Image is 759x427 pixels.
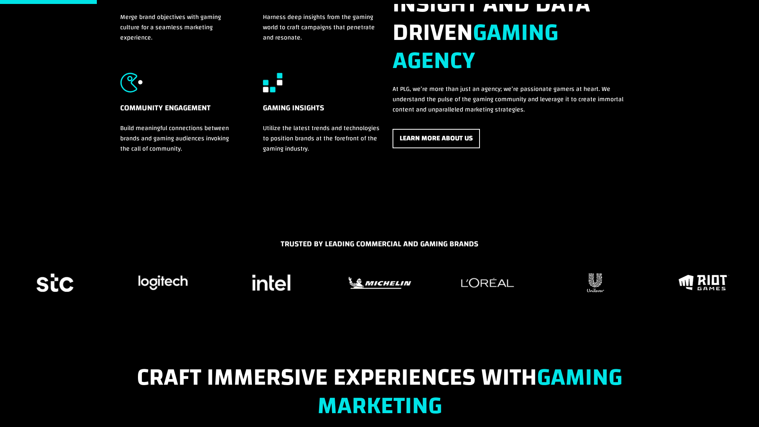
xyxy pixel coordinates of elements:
[393,129,480,148] a: Learn More About Us
[35,271,76,294] img: stc
[250,272,293,293] img: intel
[719,389,759,427] iframe: Chat Widget
[120,12,234,43] p: Merge brand objectives with gaming culture for a seamless marketing experience.
[346,274,413,291] img: michelin
[6,271,104,295] div: 19 / 37
[438,271,537,295] div: 23 / 37
[120,102,234,123] h5: Community Engagement
[120,123,234,154] p: Build meaningful connections between brands and gaming audiences invoking the call of community.
[222,271,321,295] div: 21 / 37
[546,271,645,295] div: 24 / 37
[585,271,606,294] img: unilever
[136,273,191,292] img: logit
[393,10,558,83] strong: gaming Agency
[459,276,516,289] img: loreal
[654,271,753,295] div: 25 / 37
[263,12,382,43] p: Harness deep insights from the gaming world to craft campaigns that penetrate and resonate.
[114,271,212,295] div: 20 / 37
[263,102,382,123] h5: Gaming Insights
[393,84,638,115] p: At PLG, we’re more than just an agency; we’re passionate gamers at heart. We understand the pulse...
[6,238,753,254] h5: TRUSTED BY LEADING COMMERCIAL AND GAMING BRANDS
[330,271,429,295] div: 22 / 37
[263,123,382,154] p: Utilize the latest trends and technologies to position brands at the forefront of the gaming indu...
[676,273,731,293] img: riot-1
